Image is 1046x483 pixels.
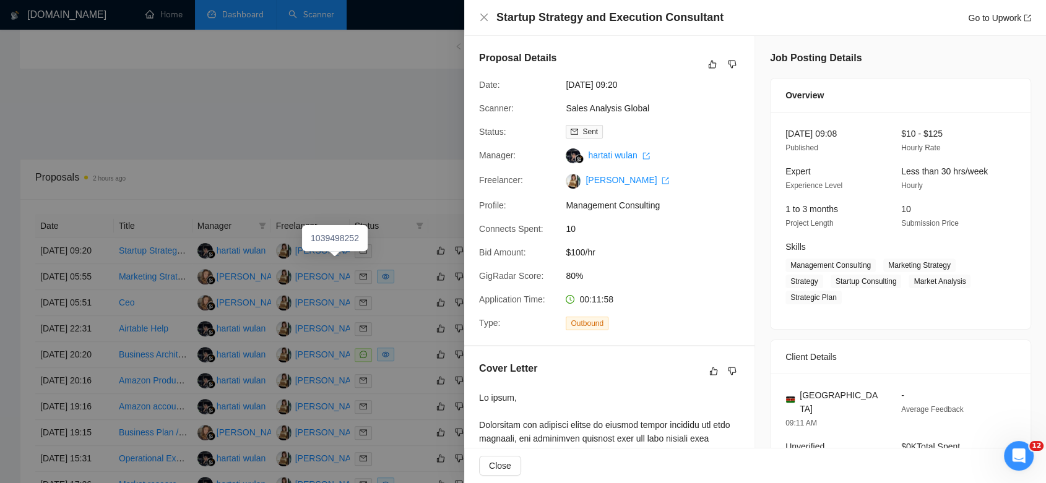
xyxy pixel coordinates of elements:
h5: Job Posting Details [770,51,862,66]
span: Average Feedback [901,405,964,414]
span: Freelancer: [479,175,523,185]
span: Profile: [479,200,506,210]
span: dislike [728,59,737,69]
h5: Proposal Details [479,51,556,66]
h5: Cover Letter [479,361,537,376]
span: Marketing Strategy [883,259,956,272]
span: Strategic Plan [785,291,842,304]
span: close [479,12,489,22]
span: mail [571,128,578,135]
a: Go to Upworkexport [968,13,1031,23]
span: Management Consulting [566,199,751,212]
iframe: Intercom live chat [1004,441,1034,471]
span: Bid Amount: [479,247,526,257]
div: Client Details [785,340,1016,374]
span: dislike [728,366,737,376]
button: Close [479,456,521,476]
a: Sales Analysis Global [566,103,649,113]
span: [DATE] 09:08 [785,129,837,139]
span: export [642,152,650,160]
span: Scanner: [479,103,514,113]
span: [GEOGRAPHIC_DATA] [800,388,881,416]
button: dislike [725,364,740,378]
span: Unverified [785,442,824,451]
span: [DATE] 09:20 [566,78,751,92]
span: Outbound [566,317,608,330]
span: 00:11:58 [579,294,613,304]
span: export [662,177,669,184]
span: Published [785,143,818,152]
span: clock-circle [566,295,574,304]
span: Skills [785,242,806,252]
button: like [706,364,721,378]
h4: Startup Strategy and Execution Consultant [496,10,724,25]
span: $10 - $125 [901,129,943,139]
span: Application Time: [479,294,545,304]
span: like [709,366,718,376]
div: 1039498252 [302,225,368,251]
span: 09:11 AM [785,419,817,427]
span: - [901,390,904,400]
a: hartati wulan export [588,150,649,160]
span: Manager: [479,150,516,160]
span: Type: [479,318,500,328]
img: gigradar-bm.png [575,155,584,163]
span: Date: [479,80,499,90]
button: dislike [725,57,740,72]
span: Submission Price [901,219,959,228]
span: 80% [566,269,751,283]
span: Status: [479,127,506,137]
span: GigRadar Score: [479,271,543,281]
span: $0K Total Spent [901,442,960,451]
span: Hourly [901,181,923,190]
button: like [705,57,720,72]
span: $100/hr [566,246,751,259]
img: 🇰🇪 [786,395,795,404]
span: 1 to 3 months [785,204,838,214]
span: Sent [582,127,598,136]
button: Close [479,12,489,23]
span: Close [489,459,511,472]
span: export [1024,14,1031,22]
span: Strategy [785,275,823,288]
img: c1c4VzSJfWZDCdm8aDqsCKTST6nBb2FIEx4YywzrhCfySpn8NKRXI6qTlZmqycKHRp [566,174,581,189]
span: Market Analysis [909,275,970,288]
span: Experience Level [785,181,842,190]
span: like [708,59,717,69]
span: 12 [1029,441,1044,451]
span: Overview [785,88,824,102]
span: 10 [566,222,751,236]
span: Connects Spent: [479,224,543,234]
span: Less than 30 hrs/week [901,166,988,176]
span: Hourly Rate [901,143,940,152]
a: [PERSON_NAME] export [586,175,669,185]
span: Expert [785,166,810,176]
span: 10 [901,204,911,214]
span: Project Length [785,219,833,228]
span: Management Consulting [785,259,876,272]
span: Startup Consulting [831,275,902,288]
